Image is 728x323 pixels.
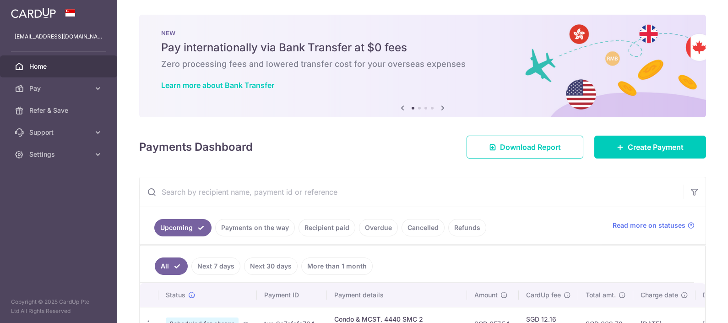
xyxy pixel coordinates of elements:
[500,142,561,153] span: Download Report
[154,219,212,236] a: Upcoming
[161,59,684,70] h6: Zero processing fees and lowered transfer cost for your overseas expenses
[402,219,445,236] a: Cancelled
[161,81,274,90] a: Learn more about Bank Transfer
[139,15,706,117] img: Bank transfer banner
[301,257,373,275] a: More than 1 month
[29,84,90,93] span: Pay
[474,290,498,300] span: Amount
[448,219,486,236] a: Refunds
[299,219,355,236] a: Recipient paid
[29,106,90,115] span: Refer & Save
[215,219,295,236] a: Payments on the way
[15,32,103,41] p: [EMAIL_ADDRESS][DOMAIN_NAME]
[139,139,253,155] h4: Payments Dashboard
[29,150,90,159] span: Settings
[166,290,185,300] span: Status
[161,29,684,37] p: NEW
[155,257,188,275] a: All
[257,283,327,307] th: Payment ID
[628,142,684,153] span: Create Payment
[613,221,685,230] span: Read more on statuses
[327,283,467,307] th: Payment details
[11,7,56,18] img: CardUp
[244,257,298,275] a: Next 30 days
[594,136,706,159] a: Create Payment
[161,40,684,55] h5: Pay internationally via Bank Transfer at $0 fees
[29,62,90,71] span: Home
[359,219,398,236] a: Overdue
[526,290,561,300] span: CardUp fee
[140,177,684,207] input: Search by recipient name, payment id or reference
[191,257,240,275] a: Next 7 days
[586,290,616,300] span: Total amt.
[641,290,678,300] span: Charge date
[29,128,90,137] span: Support
[613,221,695,230] a: Read more on statuses
[467,136,583,159] a: Download Report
